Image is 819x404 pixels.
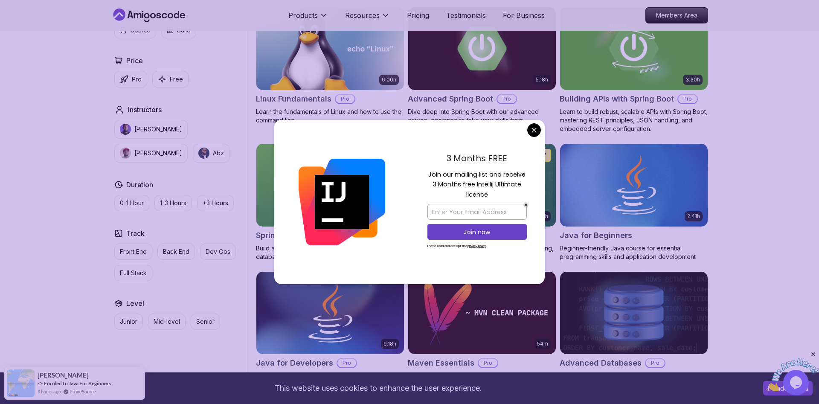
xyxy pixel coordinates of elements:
[408,7,556,90] img: Advanced Spring Boot card
[256,271,404,389] a: Java for Developers card9.18hJava for DevelopersProLearn advanced Java concepts to build scalable...
[382,76,396,83] p: 6.00h
[408,7,556,133] a: Advanced Spring Boot card5.18hAdvanced Spring BootProDive deep into Spring Boot with our advanced...
[191,314,220,330] button: Senior
[560,7,708,133] a: Building APIs with Spring Boot card3.30hBuilding APIs with Spring BootProLearn to build robust, s...
[408,271,556,389] a: Maven Essentials card54mMaven EssentialsProLearn how to use Maven to build and manage your Java p...
[560,93,674,105] h2: Building APIs with Spring Boot
[114,265,152,281] button: Full Stack
[407,10,429,20] a: Pricing
[213,149,224,157] p: Abz
[256,372,404,389] p: Learn advanced Java concepts to build scalable and maintainable applications.
[44,380,111,387] a: Enroled to Java For Beginners
[256,143,404,261] a: Spring Boot for Beginners card1.67hNEWSpring Boot for BeginnersBuild a CRUD API with Spring Boot ...
[170,75,183,84] p: Free
[503,10,545,20] a: For Business
[345,10,380,20] p: Resources
[560,244,708,261] p: Beginner-friendly Java course for essential programming skills and application development
[256,93,331,105] h2: Linux Fundamentals
[160,199,186,207] p: 1-3 Hours
[126,298,144,308] h2: Level
[38,372,89,379] span: [PERSON_NAME]
[408,272,556,355] img: Maven Essentials card
[646,359,665,367] p: Pro
[198,148,209,159] img: instructor img
[148,314,186,330] button: Mid-level
[560,272,708,355] img: Advanced Databases card
[203,199,228,207] p: +3 Hours
[560,357,642,369] h2: Advanced Databases
[256,230,354,241] h2: Spring Boot for Beginners
[256,7,404,125] a: Linux Fundamentals card6.00hLinux FundamentalsProLearn the fundamentals of Linux and how to use t...
[560,230,632,241] h2: Java for Beginners
[256,7,404,90] img: Linux Fundamentals card
[766,351,819,391] iframe: chat widget
[163,247,189,256] p: Back End
[193,144,229,163] button: instructor imgAbz
[197,195,234,211] button: +3 Hours
[560,144,708,227] img: Java for Beginners card
[560,143,708,261] a: Java for Beginners card2.41hJava for BeginnersBeginner-friendly Java course for essential program...
[154,195,192,211] button: 1-3 Hours
[114,244,152,260] button: Front End
[38,380,43,387] span: ->
[120,247,147,256] p: Front End
[154,317,180,326] p: Mid-level
[685,76,700,83] p: 3.30h
[7,369,35,397] img: provesource social proof notification image
[196,317,215,326] p: Senior
[132,75,142,84] p: Pro
[114,314,143,330] button: Junior
[126,55,143,66] h2: Price
[256,144,404,227] img: Spring Boot for Beginners card
[256,108,404,125] p: Learn the fundamentals of Linux and how to use the command line
[479,359,497,367] p: Pro
[256,272,404,355] img: Java for Developers card
[345,10,390,27] button: Resources
[560,7,708,90] img: Building APIs with Spring Boot card
[560,372,708,389] p: Advanced database management with SQL, integrity, and practical applications
[128,105,162,115] h2: Instructors
[134,149,182,157] p: [PERSON_NAME]
[446,10,486,20] a: Testimonials
[114,195,149,211] button: 0-1 Hour
[687,213,700,220] p: 2.41h
[383,340,396,347] p: 9.18h
[114,144,188,163] button: instructor img[PERSON_NAME]
[120,317,137,326] p: Junior
[763,381,813,395] button: Accept cookies
[152,71,189,87] button: Free
[646,8,708,23] p: Members Area
[337,359,356,367] p: Pro
[70,388,96,395] a: ProveSource
[157,244,195,260] button: Back End
[6,379,750,398] div: This website uses cookies to enhance the user experience.
[256,357,333,369] h2: Java for Developers
[560,108,708,133] p: Learn to build robust, scalable APIs with Spring Boot, mastering REST principles, JSON handling, ...
[114,120,188,139] button: instructor img[PERSON_NAME]
[120,124,131,135] img: instructor img
[114,71,147,87] button: Pro
[38,388,61,395] span: 9 hours ago
[408,357,474,369] h2: Maven Essentials
[497,95,516,103] p: Pro
[408,93,493,105] h2: Advanced Spring Boot
[678,95,697,103] p: Pro
[288,10,328,27] button: Products
[120,199,144,207] p: 0-1 Hour
[645,7,708,23] a: Members Area
[536,76,548,83] p: 5.18h
[126,180,153,190] h2: Duration
[537,340,548,347] p: 54m
[336,95,354,103] p: Pro
[200,244,236,260] button: Dev Ops
[560,271,708,389] a: Advanced Databases cardAdvanced DatabasesProAdvanced database management with SQL, integrity, and...
[256,244,404,261] p: Build a CRUD API with Spring Boot and PostgreSQL database using Spring Data JPA and Spring AI
[134,125,182,134] p: [PERSON_NAME]
[120,269,147,277] p: Full Stack
[120,148,131,159] img: instructor img
[408,108,556,133] p: Dive deep into Spring Boot with our advanced course, designed to take your skills from intermedia...
[408,372,556,389] p: Learn how to use Maven to build and manage your Java projects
